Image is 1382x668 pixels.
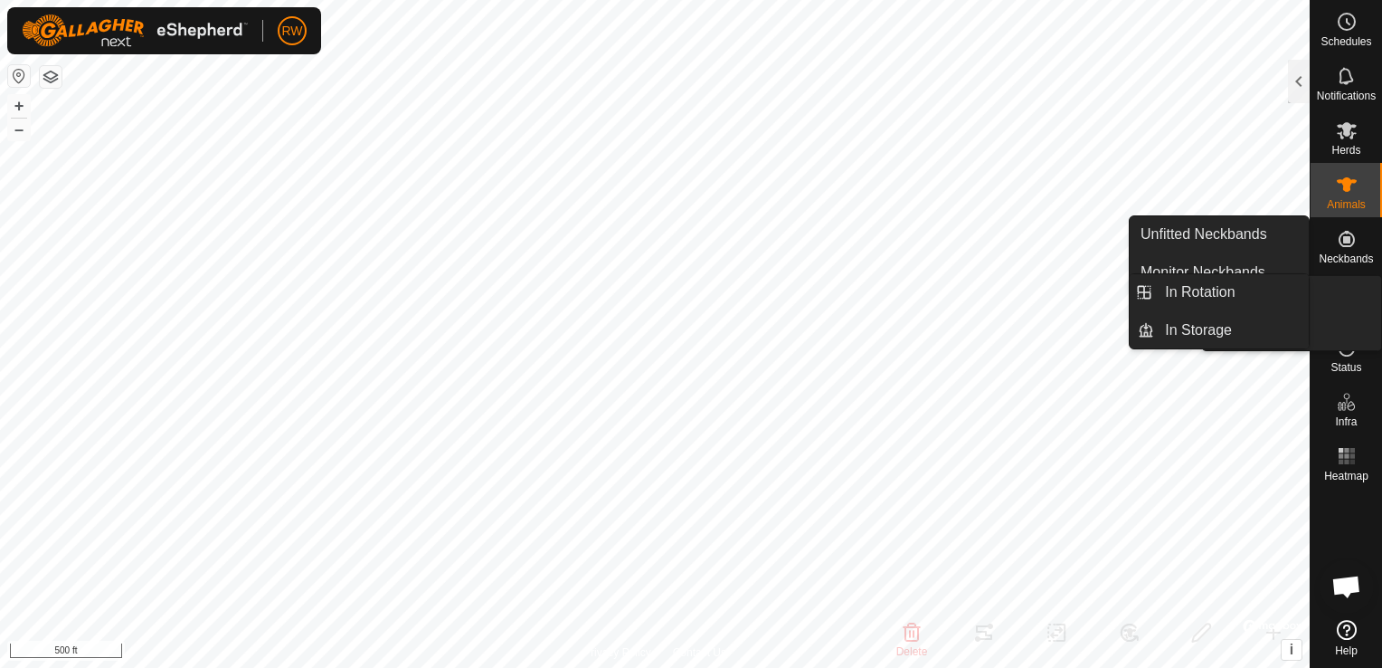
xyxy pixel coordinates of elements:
span: Schedules [1320,36,1371,47]
span: Heatmap [1324,471,1368,482]
button: – [8,119,30,140]
span: Neckbands [1319,253,1373,264]
span: In Rotation [1165,282,1235,303]
li: In Storage [1130,312,1309,348]
a: Contact Us [673,644,726,661]
button: Reset Map [8,65,30,87]
span: i [1290,642,1293,657]
button: i [1282,640,1302,660]
span: Monitor Neckbands [1141,262,1265,283]
span: In Storage [1165,320,1232,341]
img: Gallagher Logo [22,14,248,47]
span: RW [281,22,302,41]
span: Status [1330,362,1361,373]
a: In Rotation [1154,274,1309,310]
a: Privacy Policy [583,644,651,661]
div: Open chat [1320,559,1374,614]
span: Notifications [1317,91,1376,101]
li: In Rotation [1130,274,1309,310]
span: Unfitted Neckbands [1141,224,1267,245]
span: Infra [1335,416,1357,427]
span: Help [1335,645,1358,656]
a: Help [1311,613,1382,663]
span: Animals [1327,199,1366,210]
a: In Storage [1154,312,1309,348]
button: + [8,95,30,117]
a: Monitor Neckbands [1130,254,1309,291]
button: Map Layers [40,66,62,88]
span: Herds [1331,145,1360,156]
a: Unfitted Neckbands [1130,216,1309,253]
